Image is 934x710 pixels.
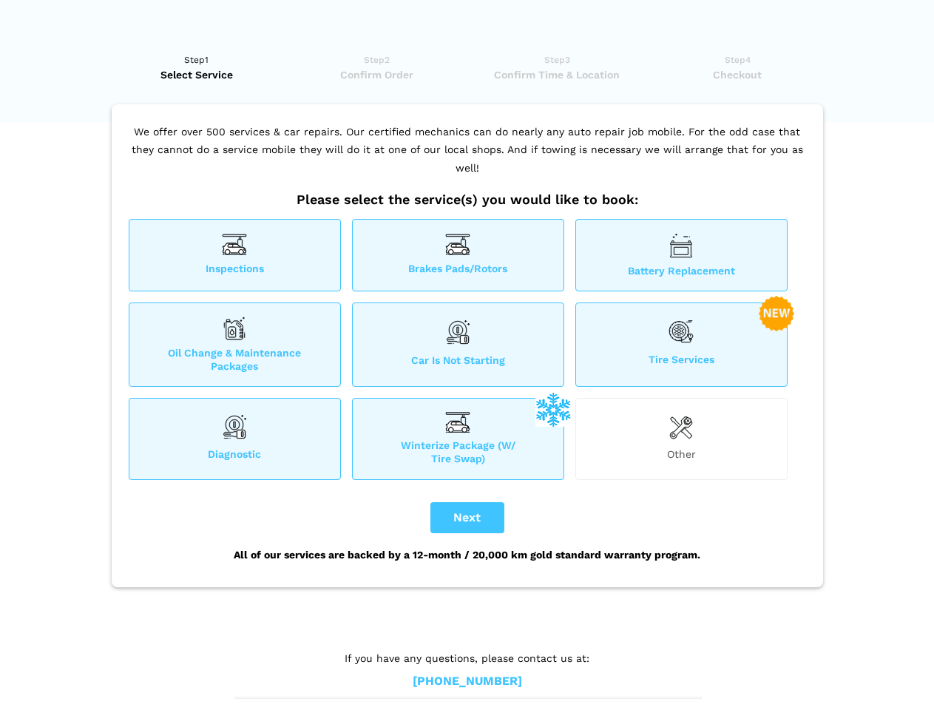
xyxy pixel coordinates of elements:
[576,353,787,373] span: Tire Services
[112,67,282,82] span: Select Service
[291,67,462,82] span: Confirm Order
[125,533,810,576] div: All of our services are backed by a 12-month / 20,000 km gold standard warranty program.
[472,53,643,82] a: Step3
[759,296,794,331] img: new-badge-2-48.png
[576,264,787,277] span: Battery Replacement
[129,346,340,373] span: Oil Change & Maintenance Packages
[291,53,462,82] a: Step2
[353,439,564,465] span: Winterize Package (W/ Tire Swap)
[129,262,340,277] span: Inspections
[353,262,564,277] span: Brakes Pads/Rotors
[413,674,522,689] a: [PHONE_NUMBER]
[234,650,700,666] p: If you have any questions, please contact us at:
[652,53,823,82] a: Step4
[129,447,340,465] span: Diagnostic
[125,123,810,192] p: We offer over 500 services & car repairs. Our certified mechanics can do nearly any auto repair j...
[430,502,504,533] button: Next
[535,391,571,427] img: winterize-icon_1.png
[576,447,787,465] span: Other
[125,192,810,208] h2: Please select the service(s) you would like to book:
[112,53,282,82] a: Step1
[353,354,564,373] span: Car is not starting
[652,67,823,82] span: Checkout
[472,67,643,82] span: Confirm Time & Location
